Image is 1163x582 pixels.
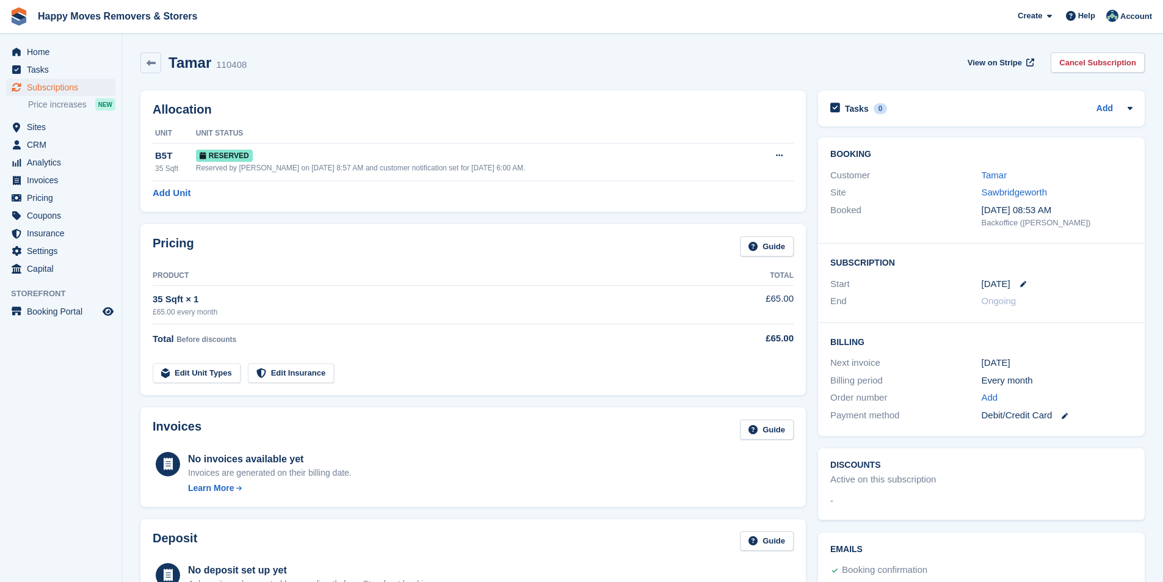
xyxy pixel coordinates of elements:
[830,203,981,229] div: Booked
[845,103,869,114] h2: Tasks
[982,356,1132,370] div: [DATE]
[196,150,253,162] span: Reserved
[740,531,794,551] a: Guide
[830,150,1132,159] h2: Booking
[842,563,927,578] div: Booking confirmation
[27,189,100,206] span: Pricing
[101,304,115,319] a: Preview store
[27,242,100,260] span: Settings
[155,163,196,174] div: 35 Sqft
[982,170,1007,180] a: Tamar
[6,189,115,206] a: menu
[830,356,981,370] div: Next invoice
[153,124,196,144] th: Unit
[153,333,174,344] span: Total
[1096,102,1113,116] a: Add
[982,217,1132,229] div: Backoffice ([PERSON_NAME])
[982,277,1010,291] time: 2025-09-27 00:00:00 UTC
[6,118,115,136] a: menu
[28,98,115,111] a: Price increases NEW
[6,43,115,60] a: menu
[27,303,100,320] span: Booking Portal
[27,136,100,153] span: CRM
[216,58,247,72] div: 110408
[6,154,115,171] a: menu
[6,172,115,189] a: menu
[830,294,981,308] div: End
[982,374,1132,388] div: Every month
[830,473,936,487] div: Active on this subscription
[830,409,981,423] div: Payment method
[1078,10,1095,22] span: Help
[188,467,352,479] div: Invoices are generated on their billing date.
[153,307,708,318] div: £65.00 every month
[968,57,1022,69] span: View on Stripe
[708,285,794,324] td: £65.00
[830,545,1132,555] h2: Emails
[153,103,794,117] h2: Allocation
[27,118,100,136] span: Sites
[6,207,115,224] a: menu
[153,531,197,551] h2: Deposit
[27,225,100,242] span: Insurance
[27,260,100,277] span: Capital
[6,225,115,242] a: menu
[155,149,196,163] div: B5T
[176,335,236,344] span: Before discounts
[95,98,115,111] div: NEW
[1106,10,1118,22] img: Admin
[6,260,115,277] a: menu
[740,420,794,440] a: Guide
[27,43,100,60] span: Home
[1120,10,1152,23] span: Account
[874,103,888,114] div: 0
[830,460,1132,470] h2: Discounts
[6,79,115,96] a: menu
[830,169,981,183] div: Customer
[6,303,115,320] a: menu
[188,563,440,578] div: No deposit set up yet
[153,363,241,384] a: Edit Unit Types
[982,409,1132,423] div: Debit/Credit Card
[708,332,794,346] div: £65.00
[11,288,121,300] span: Storefront
[6,136,115,153] a: menu
[27,79,100,96] span: Subscriptions
[153,186,190,200] a: Add Unit
[963,53,1037,73] a: View on Stripe
[830,374,981,388] div: Billing period
[10,7,28,26] img: stora-icon-8386f47178a22dfd0bd8f6a31ec36ba5ce8667c1dd55bd0f319d3a0aa187defe.svg
[188,452,352,467] div: No invoices available yet
[6,242,115,260] a: menu
[830,256,1132,268] h2: Subscription
[982,203,1132,217] div: [DATE] 08:53 AM
[153,420,201,440] h2: Invoices
[1018,10,1042,22] span: Create
[28,99,87,111] span: Price increases
[153,266,708,286] th: Product
[188,482,352,495] a: Learn More
[248,363,335,384] a: Edit Insurance
[982,296,1016,306] span: Ongoing
[168,54,211,71] h2: Tamar
[153,236,194,256] h2: Pricing
[6,61,115,78] a: menu
[830,335,1132,347] h2: Billing
[830,494,833,508] span: -
[27,207,100,224] span: Coupons
[740,236,794,256] a: Guide
[27,61,100,78] span: Tasks
[982,391,998,405] a: Add
[1051,53,1145,73] a: Cancel Subscription
[708,266,794,286] th: Total
[982,187,1048,197] a: Sawbridgeworth
[196,124,751,144] th: Unit Status
[830,391,981,405] div: Order number
[27,172,100,189] span: Invoices
[27,154,100,171] span: Analytics
[153,293,708,307] div: 35 Sqft × 1
[188,482,234,495] div: Learn More
[830,186,981,200] div: Site
[33,6,202,26] a: Happy Moves Removers & Storers
[196,162,751,173] div: Reserved by [PERSON_NAME] on [DATE] 8:57 AM and customer notification set for [DATE] 6:00 AM.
